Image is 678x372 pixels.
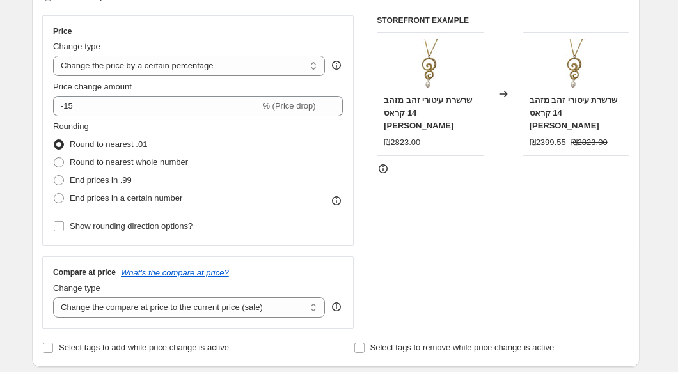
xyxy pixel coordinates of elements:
[377,15,629,26] h6: STOREFRONT EXAMPLE
[53,82,132,91] span: Price change amount
[53,267,116,277] h3: Compare at price
[384,95,472,130] span: שרשרת עיטורי זהב מזהב 14 קראט [PERSON_NAME]
[70,157,188,167] span: Round to nearest whole number
[53,121,89,131] span: Rounding
[530,136,566,149] div: ₪2399.55
[59,343,229,352] span: Select tags to add while price change is active
[530,95,618,130] span: שרשרת עיטורי זהב מזהב 14 קראט [PERSON_NAME]
[53,96,260,116] input: -15
[550,39,601,90] img: 14---1_80x.jpeg
[262,101,315,111] span: % (Price drop)
[70,175,132,185] span: End prices in .99
[53,283,100,293] span: Change type
[384,136,420,149] div: ₪2823.00
[53,26,72,36] h3: Price
[330,59,343,72] div: help
[53,42,100,51] span: Change type
[121,268,229,277] button: What's the compare at price?
[330,300,343,313] div: help
[405,39,456,90] img: 14---1_80x.jpeg
[370,343,555,352] span: Select tags to remove while price change is active
[571,136,608,149] strike: ₪2823.00
[70,139,147,149] span: Round to nearest .01
[70,193,182,203] span: End prices in a certain number
[70,221,193,231] span: Show rounding direction options?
